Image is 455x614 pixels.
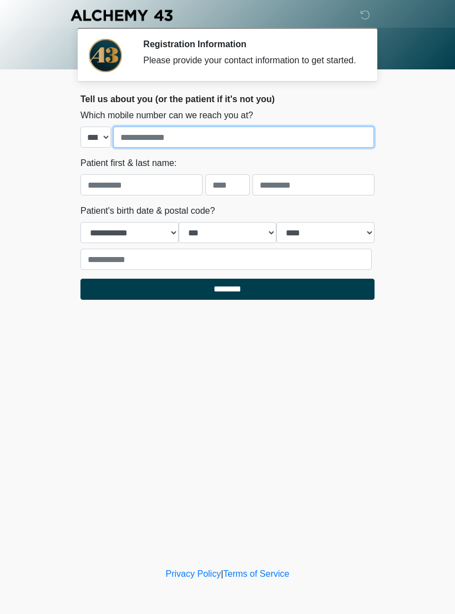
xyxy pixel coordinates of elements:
label: Patient's birth date & postal code? [80,204,215,218]
a: | [221,569,223,578]
div: Please provide your contact information to get started. [143,54,358,67]
a: Privacy Policy [166,569,221,578]
h2: Tell us about you (or the patient if it's not you) [80,94,375,104]
label: Which mobile number can we reach you at? [80,109,253,122]
label: Patient first & last name: [80,157,176,170]
img: Agent Avatar [89,39,122,72]
a: Terms of Service [223,569,289,578]
img: Alchemy 43 Logo [69,8,174,22]
h2: Registration Information [143,39,358,49]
